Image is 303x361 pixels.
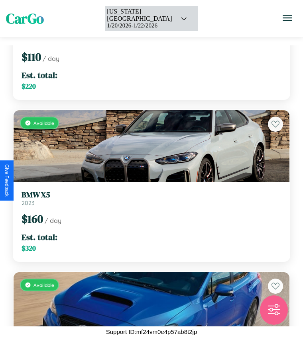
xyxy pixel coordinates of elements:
span: CarGo [6,9,44,28]
div: 1 / 20 / 2026 - 1 / 22 / 2026 [107,22,172,29]
span: $ 160 [22,211,43,226]
span: 2023 [22,199,35,207]
span: $ 220 [22,82,36,91]
span: Est. total: [22,69,57,81]
p: Support ID: mf24vm0e4p57ab8t2jp [106,326,197,337]
div: [US_STATE][GEOGRAPHIC_DATA] [107,8,172,22]
span: / day [43,55,59,62]
span: Available [33,120,54,126]
span: Est. total: [22,231,57,243]
a: BMW X52023 [22,190,281,207]
div: Give Feedback [4,164,10,197]
span: $ 320 [22,244,36,253]
span: / day [45,217,61,224]
span: Available [33,282,54,288]
h3: BMW X5 [22,190,281,199]
span: $ 110 [22,49,41,64]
